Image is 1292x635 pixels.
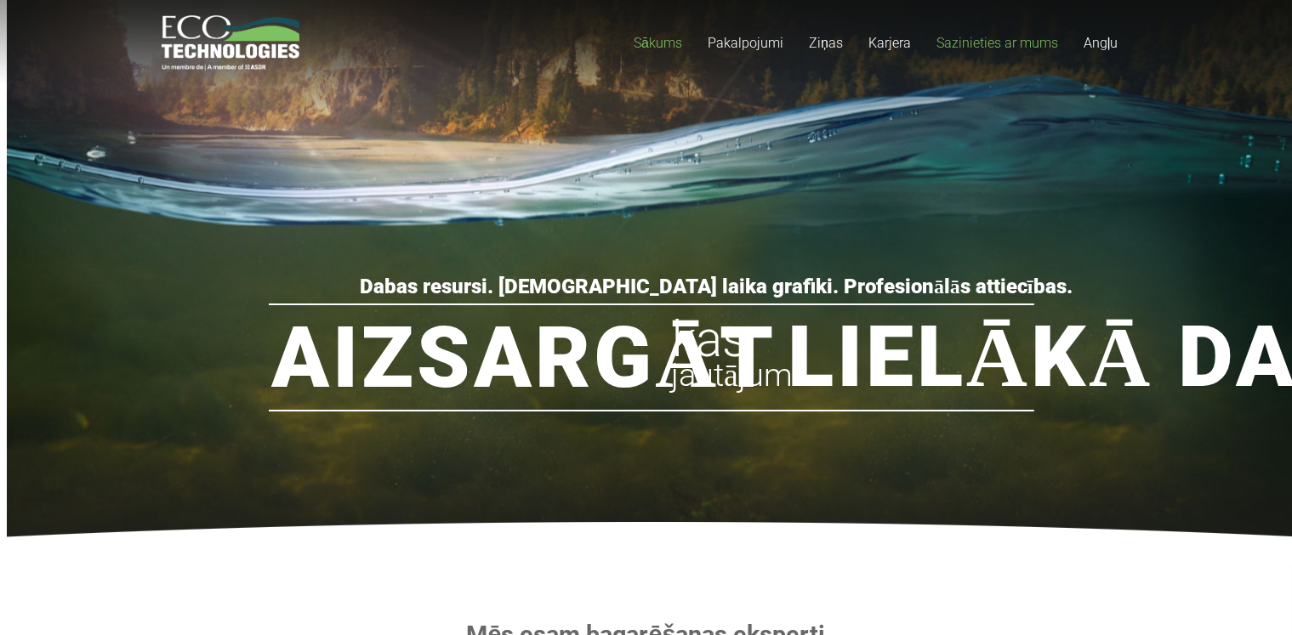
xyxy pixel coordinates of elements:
[671,356,800,394] font: jautājumi
[868,35,911,51] font: Karjera
[809,35,843,51] font: Ziņas
[708,35,783,51] font: Pakalpojumi
[634,35,682,51] font: Sākums
[360,275,1073,298] font: Dabas resursi. [DEMOGRAPHIC_DATA] laika grafiki. Profesionālās attiecības.
[1084,35,1118,51] font: Angļu
[271,308,777,407] font: Aizsargāt
[162,15,300,71] a: logo_EcoTech_ASDR_RGB
[936,35,1058,51] font: Sazinieties ar mums
[672,310,747,368] font: kas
